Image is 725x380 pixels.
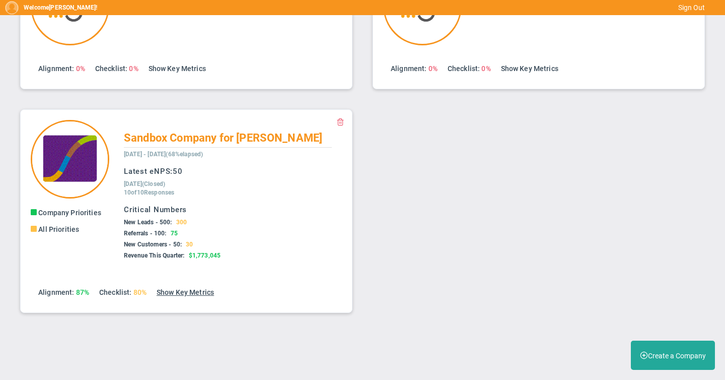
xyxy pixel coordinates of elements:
[137,189,144,196] span: 10
[76,65,85,73] span: 0%
[391,65,426,73] span: Alignment:
[24,4,97,11] h5: Welcome !
[124,189,131,196] span: 10
[173,167,183,176] span: 50
[124,151,142,158] span: [DATE]
[148,151,166,158] span: [DATE]
[166,151,168,158] span: (
[38,288,74,296] span: Alignment:
[124,205,332,215] h3: Critical Numbers
[99,288,131,296] span: Checklist:
[142,180,165,187] span: (Closed)
[38,65,74,73] span: Alignment:
[448,65,480,73] span: Checklist:
[38,225,79,233] span: All Priorities
[501,65,558,73] a: Show Key Metrics
[168,151,180,158] span: 68%
[143,151,146,158] span: -
[180,151,203,158] span: elapsed)
[124,132,322,144] span: Sandbox Company for [PERSON_NAME]
[38,209,101,217] span: Company Priorities
[428,65,438,73] span: 0%
[124,252,184,259] span: Revenue This Quarter:
[176,219,187,226] span: 300
[124,219,172,226] span: New Leads - 500:
[171,230,178,237] span: 75
[129,65,138,73] span: 0%
[124,241,182,248] span: New Customers - 50:
[189,252,221,259] span: $1,773,045
[149,65,206,73] a: Show Key Metrics
[124,180,142,187] span: [DATE]
[481,65,490,73] span: 0%
[131,189,136,196] span: of
[157,288,214,296] a: Show Key Metrics
[49,4,96,11] span: [PERSON_NAME]
[133,288,147,296] span: 80%
[186,241,193,248] span: 30
[31,120,109,199] img: 33585.Company.photo
[5,1,19,15] img: 51354.Person.photo
[144,189,174,196] span: Responses
[631,341,715,370] button: Create a Company
[124,230,167,237] span: Referrals - 100:
[76,288,89,296] span: 87%
[95,65,127,73] span: Checklist:
[124,167,173,176] span: Latest eNPS:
